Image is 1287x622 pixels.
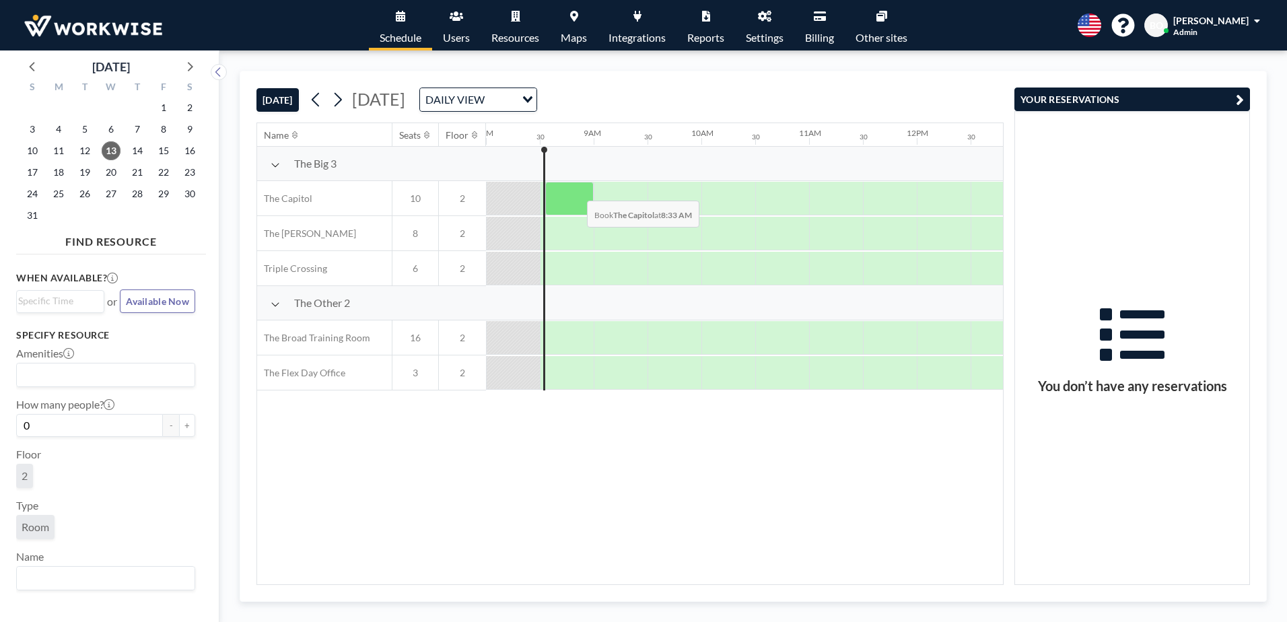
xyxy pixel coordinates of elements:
[439,193,486,205] span: 2
[489,91,514,108] input: Search for option
[18,366,187,384] input: Search for option
[23,141,42,160] span: Sunday, August 10, 2025
[154,120,173,139] span: Friday, August 8, 2025
[352,89,405,109] span: [DATE]
[1150,20,1163,32] span: BO
[856,32,907,43] span: Other sites
[587,201,699,228] span: Book at
[16,550,44,563] label: Name
[561,32,587,43] span: Maps
[536,133,545,141] div: 30
[17,291,104,311] div: Search for option
[805,32,834,43] span: Billing
[439,228,486,240] span: 2
[16,329,195,341] h3: Specify resource
[608,32,666,43] span: Integrations
[392,228,438,240] span: 8
[102,163,120,182] span: Wednesday, August 20, 2025
[907,128,928,138] div: 12PM
[423,91,487,108] span: DAILY VIEW
[128,120,147,139] span: Thursday, August 7, 2025
[49,141,68,160] span: Monday, August 11, 2025
[180,120,199,139] span: Saturday, August 9, 2025
[180,98,199,117] span: Saturday, August 2, 2025
[23,163,42,182] span: Sunday, August 17, 2025
[102,120,120,139] span: Wednesday, August 6, 2025
[644,133,652,141] div: 30
[257,228,356,240] span: The [PERSON_NAME]
[22,12,165,39] img: organization-logo
[102,184,120,203] span: Wednesday, August 27, 2025
[46,79,72,97] div: M
[72,79,98,97] div: T
[294,296,350,310] span: The Other 2
[257,332,370,344] span: The Broad Training Room
[102,141,120,160] span: Wednesday, August 13, 2025
[1173,15,1249,26] span: [PERSON_NAME]
[98,79,125,97] div: W
[691,128,714,138] div: 10AM
[154,184,173,203] span: Friday, August 29, 2025
[799,128,821,138] div: 11AM
[1015,378,1249,394] h3: You don’t have any reservations
[439,332,486,344] span: 2
[257,263,327,275] span: Triple Crossing
[154,141,173,160] span: Friday, August 15, 2025
[49,120,68,139] span: Monday, August 4, 2025
[16,398,114,411] label: How many people?
[180,141,199,160] span: Saturday, August 16, 2025
[392,367,438,379] span: 3
[75,120,94,139] span: Tuesday, August 5, 2025
[491,32,539,43] span: Resources
[124,79,150,97] div: T
[17,364,195,386] div: Search for option
[257,193,312,205] span: The Capitol
[75,141,94,160] span: Tuesday, August 12, 2025
[439,263,486,275] span: 2
[49,163,68,182] span: Monday, August 18, 2025
[16,448,41,461] label: Floor
[584,128,601,138] div: 9AM
[180,184,199,203] span: Saturday, August 30, 2025
[75,163,94,182] span: Tuesday, August 19, 2025
[661,210,692,220] b: 8:33 AM
[128,184,147,203] span: Thursday, August 28, 2025
[752,133,760,141] div: 30
[23,120,42,139] span: Sunday, August 3, 2025
[967,133,975,141] div: 30
[18,293,96,308] input: Search for option
[128,141,147,160] span: Thursday, August 14, 2025
[154,163,173,182] span: Friday, August 22, 2025
[613,210,654,220] b: The Capitol
[150,79,176,97] div: F
[154,98,173,117] span: Friday, August 1, 2025
[23,184,42,203] span: Sunday, August 24, 2025
[16,230,206,248] h4: FIND RESOURCE
[420,88,536,111] div: Search for option
[23,206,42,225] span: Sunday, August 31, 2025
[392,193,438,205] span: 10
[18,569,187,587] input: Search for option
[163,414,179,437] button: -
[746,32,784,43] span: Settings
[128,163,147,182] span: Thursday, August 21, 2025
[75,184,94,203] span: Tuesday, August 26, 2025
[380,32,421,43] span: Schedule
[180,163,199,182] span: Saturday, August 23, 2025
[294,157,337,170] span: The Big 3
[92,57,130,76] div: [DATE]
[20,79,46,97] div: S
[16,347,74,360] label: Amenities
[399,129,421,141] div: Seats
[1173,27,1197,37] span: Admin
[17,567,195,590] div: Search for option
[1014,88,1250,111] button: YOUR RESERVATIONS
[446,129,468,141] div: Floor
[126,296,189,307] span: Available Now
[120,289,195,313] button: Available Now
[179,414,195,437] button: +
[439,367,486,379] span: 2
[687,32,724,43] span: Reports
[16,499,38,512] label: Type
[22,469,28,483] span: 2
